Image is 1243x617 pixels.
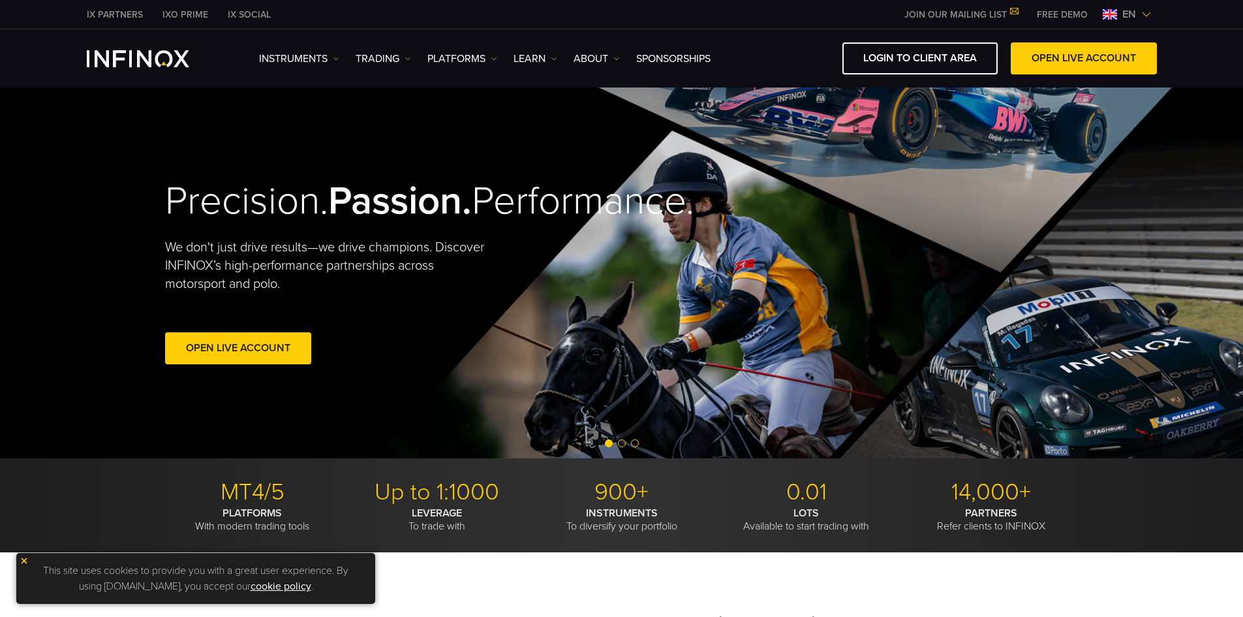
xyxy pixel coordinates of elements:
a: INFINOX [218,8,281,22]
span: en [1117,7,1141,22]
p: Available to start trading with [719,507,894,533]
h2: Precision. Performance. [165,178,576,225]
p: 900+ [534,478,709,507]
p: Up to 1:1000 [350,478,525,507]
p: We don't just drive results—we drive champions. Discover INFINOX’s high-performance partnerships ... [165,238,494,293]
strong: LOTS [793,507,819,520]
strong: PLATFORMS [223,507,282,520]
strong: LEVERAGE [412,507,462,520]
p: 0.01 [719,478,894,507]
span: Go to slide 2 [618,439,626,447]
a: TRADING [356,51,411,67]
a: INFINOX MENU [1027,8,1097,22]
p: 14,000+ [904,478,1079,507]
a: LOGIN TO CLIENT AREA [842,42,998,74]
a: INFINOX Logo [87,50,220,67]
img: yellow close icon [20,556,29,565]
span: Go to slide 3 [631,439,639,447]
a: ABOUT [574,51,620,67]
a: INFINOX [77,8,153,22]
p: This site uses cookies to provide you with a great user experience. By using [DOMAIN_NAME], you a... [23,560,369,597]
span: Go to slide 1 [605,439,613,447]
a: INFINOX [153,8,218,22]
a: SPONSORSHIPS [636,51,711,67]
strong: Passion. [328,178,472,225]
strong: PARTNERS [965,507,1017,520]
a: cookie policy [251,580,311,593]
a: PLATFORMS [427,51,497,67]
a: OPEN LIVE ACCOUNT [1011,42,1157,74]
p: With modern trading tools [165,507,340,533]
a: JOIN OUR MAILING LIST [895,9,1027,20]
strong: INSTRUMENTS [586,507,658,520]
a: Learn [514,51,557,67]
a: Instruments [259,51,339,67]
a: Open Live Account [165,332,311,364]
p: MT4/5 [165,478,340,507]
p: To trade with [350,507,525,533]
p: To diversify your portfolio [534,507,709,533]
p: Refer clients to INFINOX [904,507,1079,533]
